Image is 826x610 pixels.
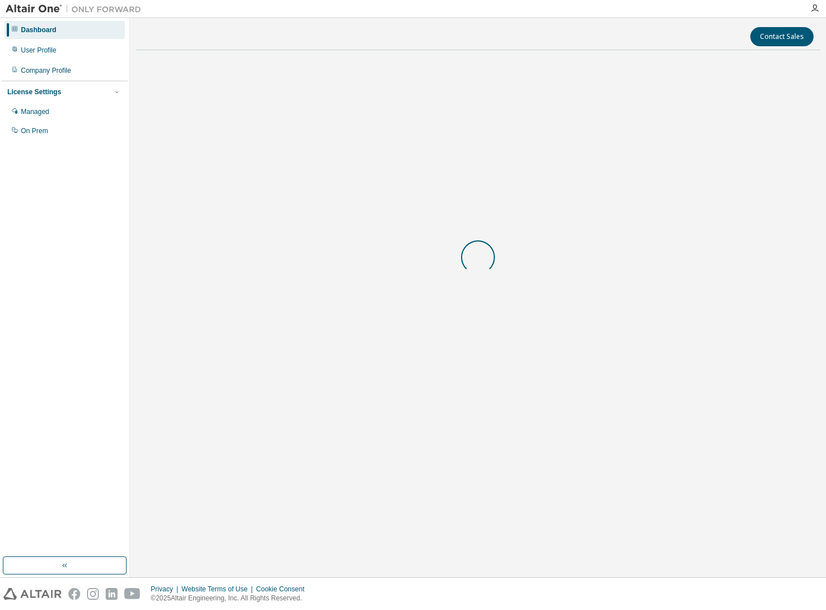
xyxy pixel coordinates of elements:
[181,585,256,594] div: Website Terms of Use
[151,594,311,603] p: © 2025 Altair Engineering, Inc. All Rights Reserved.
[256,585,311,594] div: Cookie Consent
[21,46,56,55] div: User Profile
[21,25,56,34] div: Dashboard
[106,588,118,600] img: linkedin.svg
[6,3,147,15] img: Altair One
[21,107,49,116] div: Managed
[151,585,181,594] div: Privacy
[68,588,80,600] img: facebook.svg
[750,27,814,46] button: Contact Sales
[124,588,141,600] img: youtube.svg
[7,87,61,96] div: License Settings
[87,588,99,600] img: instagram.svg
[21,126,48,135] div: On Prem
[3,588,62,600] img: altair_logo.svg
[21,66,71,75] div: Company Profile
